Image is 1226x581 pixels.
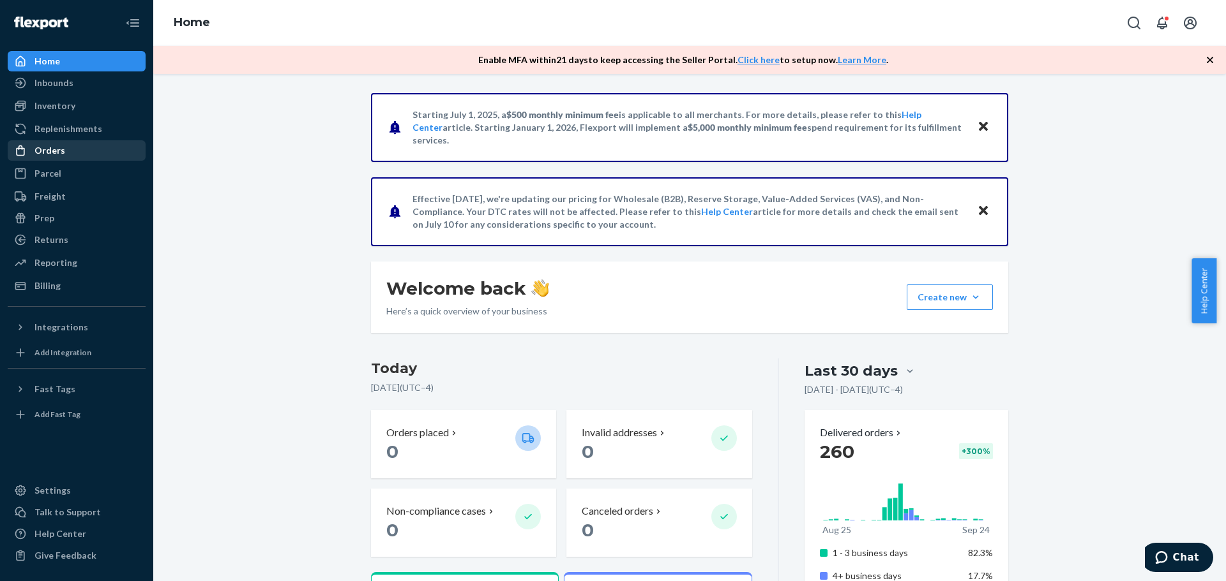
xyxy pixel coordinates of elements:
button: Non-compliance cases 0 [371,489,556,557]
button: Open notifications [1149,10,1175,36]
div: Last 30 days [805,361,898,381]
a: Inbounds [8,73,146,93]
div: Returns [34,233,68,246]
button: Orders placed 0 [371,410,556,478]
div: Billing [34,279,61,292]
img: hand-wave emoji [531,279,549,297]
button: Give Feedback [8,545,146,566]
a: Inventory [8,96,146,116]
span: 0 [582,441,594,462]
p: Enable MFA within 21 days to keep accessing the Seller Portal. to setup now. . [478,54,888,66]
a: Replenishments [8,119,146,139]
button: Close [975,202,992,221]
button: Talk to Support [8,502,146,522]
div: Talk to Support [34,506,101,518]
p: Starting July 1, 2025, a is applicable to all merchants. For more details, please refer to this a... [412,108,965,147]
a: Home [174,15,210,29]
p: Sep 24 [962,524,990,536]
a: Reporting [8,253,146,273]
span: 0 [386,441,398,462]
ol: breadcrumbs [163,4,220,41]
div: Give Feedback [34,549,96,562]
div: Add Fast Tag [34,409,80,420]
div: Add Integration [34,347,91,358]
a: Home [8,51,146,71]
div: Inbounds [34,77,73,89]
p: 1 - 3 business days [833,547,958,559]
a: Click here [738,54,780,65]
button: Open Search Box [1121,10,1147,36]
button: Delivered orders [820,425,904,440]
div: + 300 % [959,443,993,459]
a: Prep [8,208,146,228]
p: Effective [DATE], we're updating our pricing for Wholesale (B2B), Reserve Storage, Value-Added Se... [412,193,965,231]
img: Flexport logo [14,17,68,29]
div: Replenishments [34,122,102,135]
div: Prep [34,212,54,224]
button: Close [975,118,992,136]
a: Parcel [8,163,146,184]
h1: Welcome back [386,277,549,300]
a: Settings [8,480,146,501]
p: Orders placed [386,425,449,440]
p: Non-compliance cases [386,504,486,518]
div: Reporting [34,256,77,269]
div: Parcel [34,167,61,180]
p: Here’s a quick overview of your business [386,305,549,318]
a: Help Center [8,524,146,544]
h3: Today [371,358,752,379]
span: 82.3% [968,547,993,558]
div: Orders [34,144,65,157]
button: Canceled orders 0 [566,489,752,557]
a: Freight [8,186,146,207]
p: Canceled orders [582,504,653,518]
a: Help Center [701,206,753,217]
div: Help Center [34,527,86,540]
p: [DATE] ( UTC−4 ) [371,381,752,394]
span: 0 [582,519,594,541]
button: Invalid addresses 0 [566,410,752,478]
button: Create new [907,284,993,310]
div: Integrations [34,321,88,334]
a: Billing [8,276,146,296]
a: Orders [8,140,146,161]
span: 0 [386,519,398,541]
p: [DATE] - [DATE] ( UTC−4 ) [805,383,903,396]
span: $5,000 monthly minimum fee [688,122,807,133]
button: Open account menu [1177,10,1203,36]
a: Returns [8,230,146,250]
button: Integrations [8,317,146,337]
p: Aug 25 [822,524,851,536]
a: Add Fast Tag [8,404,146,425]
p: Invalid addresses [582,425,657,440]
div: Home [34,55,60,68]
iframe: Ouvre un widget dans lequel vous pouvez chatter avec l’un de nos agents [1145,543,1213,575]
button: Close Navigation [120,10,146,36]
span: $500 monthly minimum fee [506,109,619,120]
div: Settings [34,484,71,497]
div: Inventory [34,99,75,112]
button: Fast Tags [8,379,146,399]
div: Fast Tags [34,383,75,395]
a: Learn More [838,54,886,65]
div: Freight [34,190,66,203]
span: 260 [820,441,854,462]
span: 17.7% [968,570,993,581]
button: Help Center [1192,258,1216,323]
a: Add Integration [8,342,146,363]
